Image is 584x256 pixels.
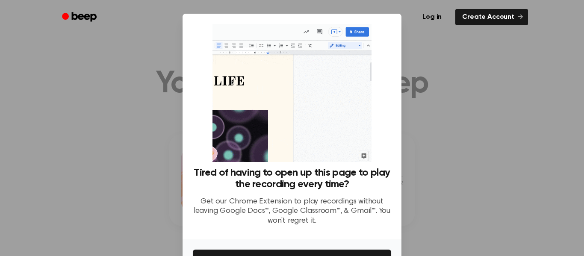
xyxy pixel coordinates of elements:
[56,9,104,26] a: Beep
[414,7,450,27] a: Log in
[193,197,391,226] p: Get our Chrome Extension to play recordings without leaving Google Docs™, Google Classroom™, & Gm...
[212,24,371,162] img: Beep extension in action
[193,167,391,190] h3: Tired of having to open up this page to play the recording every time?
[455,9,528,25] a: Create Account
